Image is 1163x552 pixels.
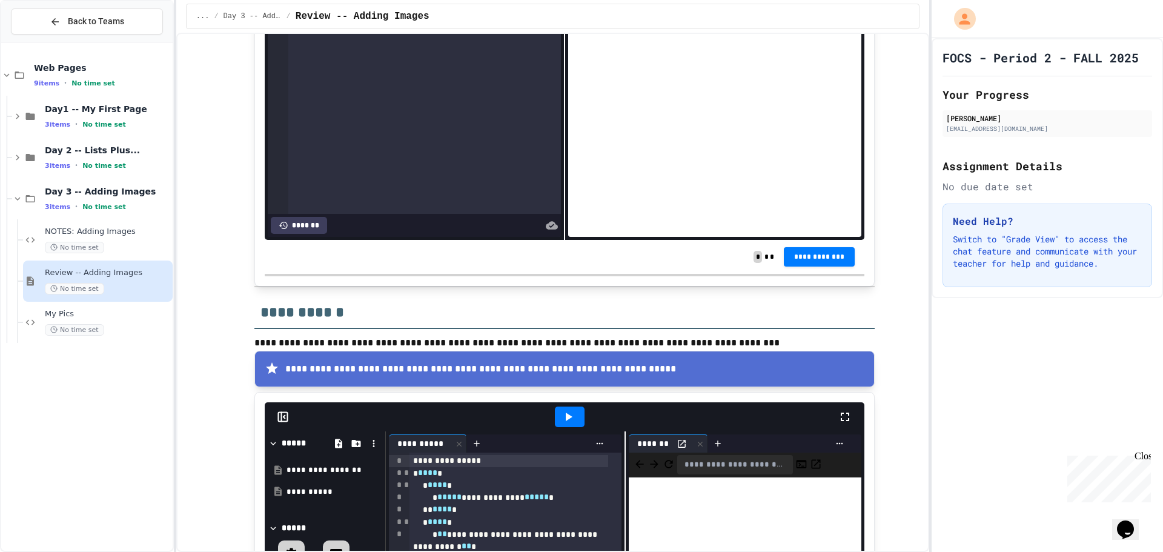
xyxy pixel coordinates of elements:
span: Review -- Adding Images [45,268,170,278]
span: 9 items [34,79,59,87]
div: Chat with us now!Close [5,5,84,77]
span: No time set [45,283,104,294]
span: No time set [45,324,104,336]
span: Day 3 -- Adding Images [224,12,282,21]
span: Back [634,457,646,472]
div: No due date set [943,179,1152,194]
span: 3 items [45,162,70,170]
span: Day 2 -- Lists Plus... [45,145,170,156]
span: 3 items [45,121,70,128]
h2: Assignment Details [943,158,1152,175]
button: Refresh [663,457,675,472]
span: Back to Teams [68,15,124,28]
span: No time set [45,242,104,253]
button: Back to Teams [11,8,163,35]
span: ... [196,12,210,21]
span: No time set [82,203,126,211]
span: / [214,12,218,21]
h2: Your Progress [943,86,1152,103]
span: • [75,202,78,211]
span: No time set [71,79,115,87]
span: Day1 -- My First Page [45,104,170,115]
span: • [75,119,78,129]
span: My Pics [45,309,170,319]
span: No time set [82,121,126,128]
button: Console [795,457,807,472]
iframe: chat widget [1062,451,1151,502]
span: Day 3 -- Adding Images [45,186,170,197]
span: Web Pages [34,62,170,73]
span: • [64,78,67,88]
button: Open in new tab [810,457,822,472]
span: / [287,12,291,21]
span: • [75,161,78,170]
h3: Need Help? [953,214,1142,228]
div: My Account [941,5,979,33]
h1: FOCS - Period 2 - FALL 2025 [943,49,1139,66]
span: Forward [648,457,660,472]
span: No time set [82,162,126,170]
div: [PERSON_NAME] [946,113,1148,124]
iframe: chat widget [1112,504,1151,540]
span: 3 items [45,203,70,211]
span: NOTES: Adding Images [45,227,170,237]
p: Switch to "Grade View" to access the chat feature and communicate with your teacher for help and ... [953,233,1142,270]
div: [EMAIL_ADDRESS][DOMAIN_NAME] [946,124,1148,133]
span: Review -- Adding Images [296,9,429,24]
